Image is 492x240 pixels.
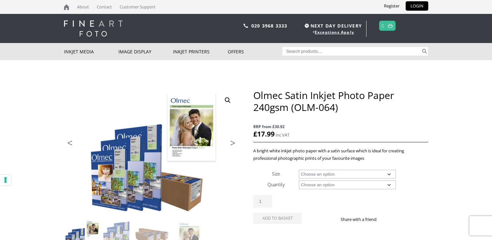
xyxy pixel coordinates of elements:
[253,129,275,138] bdi: 17.99
[118,43,173,60] a: Image Display
[64,43,119,60] a: Inkjet Media
[388,24,393,28] img: basket.svg
[305,24,309,28] img: time.svg
[303,22,362,29] span: NEXT DAY DELIVERY
[315,29,354,35] a: Exceptions Apply
[253,147,428,162] p: A bright white inkjet photo paper with a satin surface which is ideal for creating professional p...
[272,171,280,177] label: Size
[268,181,285,188] label: Quantity
[253,195,272,208] input: Product quantity
[244,24,248,28] img: phone.svg
[400,217,405,222] img: email sharing button
[421,47,428,56] button: Search
[173,43,228,60] a: Inkjet Printers
[392,217,397,222] img: twitter sharing button
[406,1,428,11] a: LOGIN
[222,94,234,106] a: View full-screen image gallery
[64,20,123,37] img: logo-white.svg
[251,23,288,29] a: 020 3968 3333
[253,123,428,130] span: RRP from £30.92
[64,89,239,218] img: Olmec Satin Inkjet Photo Paper 240gsm (OLM-064)
[379,1,404,11] a: Register
[253,89,428,113] h1: Olmec Satin Inkjet Photo Paper 240gsm (OLM-064)
[253,129,257,138] span: £
[228,43,282,60] a: Offers
[253,213,302,224] button: Add to basket
[341,216,384,223] p: Share with a friend
[282,47,421,56] input: Search products…
[381,21,384,30] a: 0
[384,217,389,222] img: facebook sharing button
